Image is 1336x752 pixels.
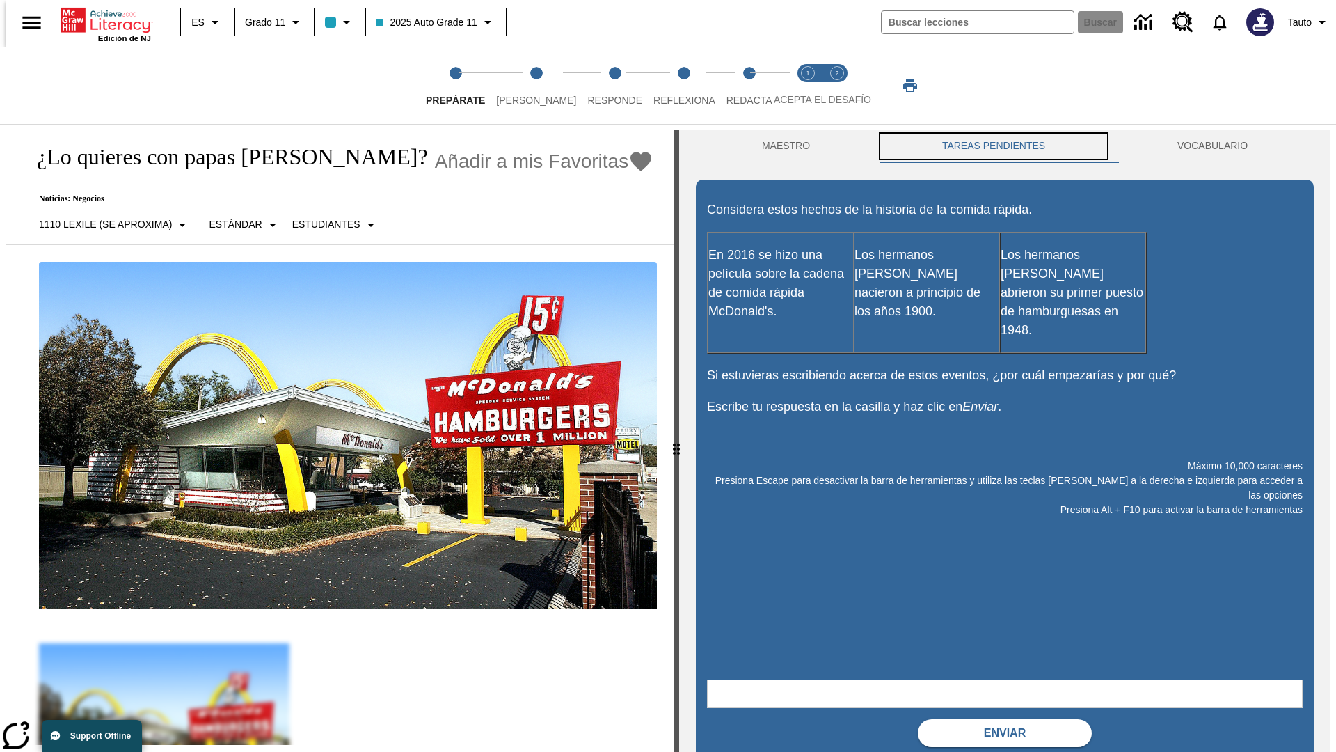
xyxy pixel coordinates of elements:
p: En 2016 se hizo una película sobre la cadena de comida rápida McDonald's. [708,246,853,321]
span: Redacta [726,95,772,106]
p: Los hermanos [PERSON_NAME] abrieron su primer puesto de hamburguesas en 1948. [1001,246,1145,340]
p: Presiona Escape para desactivar la barra de herramientas y utiliza las teclas [PERSON_NAME] a la ... [707,473,1303,503]
span: Support Offline [70,731,131,741]
p: Escribe tu respuesta en la casilla y haz clic en . [707,398,1303,416]
div: activity [679,130,1330,752]
div: reading [6,130,674,745]
p: Máximo 10,000 caracteres [707,459,1303,473]
p: Si estuvieras escribiendo acerca de estos eventos, ¿por cuál empezarías y por qué? [707,366,1303,385]
p: Noticias: Negocios [22,194,653,204]
input: Buscar campo [882,11,1074,33]
button: Grado: Grado 11, Elige un grado [239,10,310,35]
body: Máximo 10,000 caracteres Presiona Escape para desactivar la barra de herramientas y utiliza las t... [6,11,203,24]
text: 2 [835,70,838,77]
p: 1110 Lexile (Se aproxima) [39,217,172,232]
button: Seleccionar estudiante [287,212,385,237]
p: Considera estos hechos de la historia de la comida rápida. [707,201,1303,219]
button: Maestro [696,130,876,163]
span: ES [191,15,205,30]
button: Perfil/Configuración [1282,10,1336,35]
text: 1 [806,70,809,77]
a: Notificaciones [1202,4,1238,40]
span: Responde [587,95,642,106]
em: Enviar [962,400,998,414]
p: Los hermanos [PERSON_NAME] nacieron a principio de los años 1900. [854,246,999,321]
button: El color de la clase es azul claro. Cambiar el color de la clase. [319,10,360,35]
div: Portada [61,5,151,42]
span: Edición de NJ [98,34,151,42]
button: Responde step 3 of 5 [576,47,653,124]
h1: ¿Lo quieres con papas [PERSON_NAME]? [22,144,428,170]
button: Tipo de apoyo, Estándar [203,212,286,237]
span: Reflexiona [653,95,715,106]
button: Reflexiona step 4 of 5 [642,47,726,124]
img: Uno de los primeros locales de McDonald's, con el icónico letrero rojo y los arcos amarillos. [39,262,657,610]
span: Prepárate [426,95,485,106]
a: Centro de información [1126,3,1164,42]
button: Lee step 2 of 5 [485,47,587,124]
div: Pulsa la tecla de intro o la barra espaciadora y luego presiona las flechas de derecha e izquierd... [674,130,679,752]
span: Grado 11 [245,15,285,30]
button: Imprimir [888,73,932,98]
button: Añadir a mis Favoritas - ¿Lo quieres con papas fritas? [435,149,654,173]
button: Prepárate step 1 of 5 [415,47,496,124]
button: Acepta el desafío lee step 1 of 2 [788,47,828,124]
span: Añadir a mis Favoritas [435,150,629,173]
button: TAREAS PENDIENTES [876,130,1111,163]
button: VOCABULARIO [1111,130,1314,163]
span: [PERSON_NAME] [496,95,576,106]
span: ACEPTA EL DESAFÍO [774,94,871,105]
p: Presiona Alt + F10 para activar la barra de herramientas [707,503,1303,517]
button: Enviar [918,719,1092,747]
p: Estudiantes [292,217,360,232]
span: 2025 Auto Grade 11 [376,15,477,30]
a: Centro de recursos, Se abrirá en una pestaña nueva. [1164,3,1202,41]
button: Support Offline [42,720,142,752]
button: Lenguaje: ES, Selecciona un idioma [185,10,230,35]
button: Clase: 2025 Auto Grade 11, Selecciona una clase [370,10,501,35]
div: Instructional Panel Tabs [696,130,1314,163]
p: Estándar [209,217,262,232]
button: Escoja un nuevo avatar [1238,4,1282,40]
button: Abrir el menú lateral [11,2,52,43]
span: Tauto [1288,15,1312,30]
img: Avatar [1246,8,1274,36]
button: Acepta el desafío contesta step 2 of 2 [817,47,857,124]
button: Redacta step 5 of 5 [715,47,784,124]
button: Seleccione Lexile, 1110 Lexile (Se aproxima) [33,212,196,237]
